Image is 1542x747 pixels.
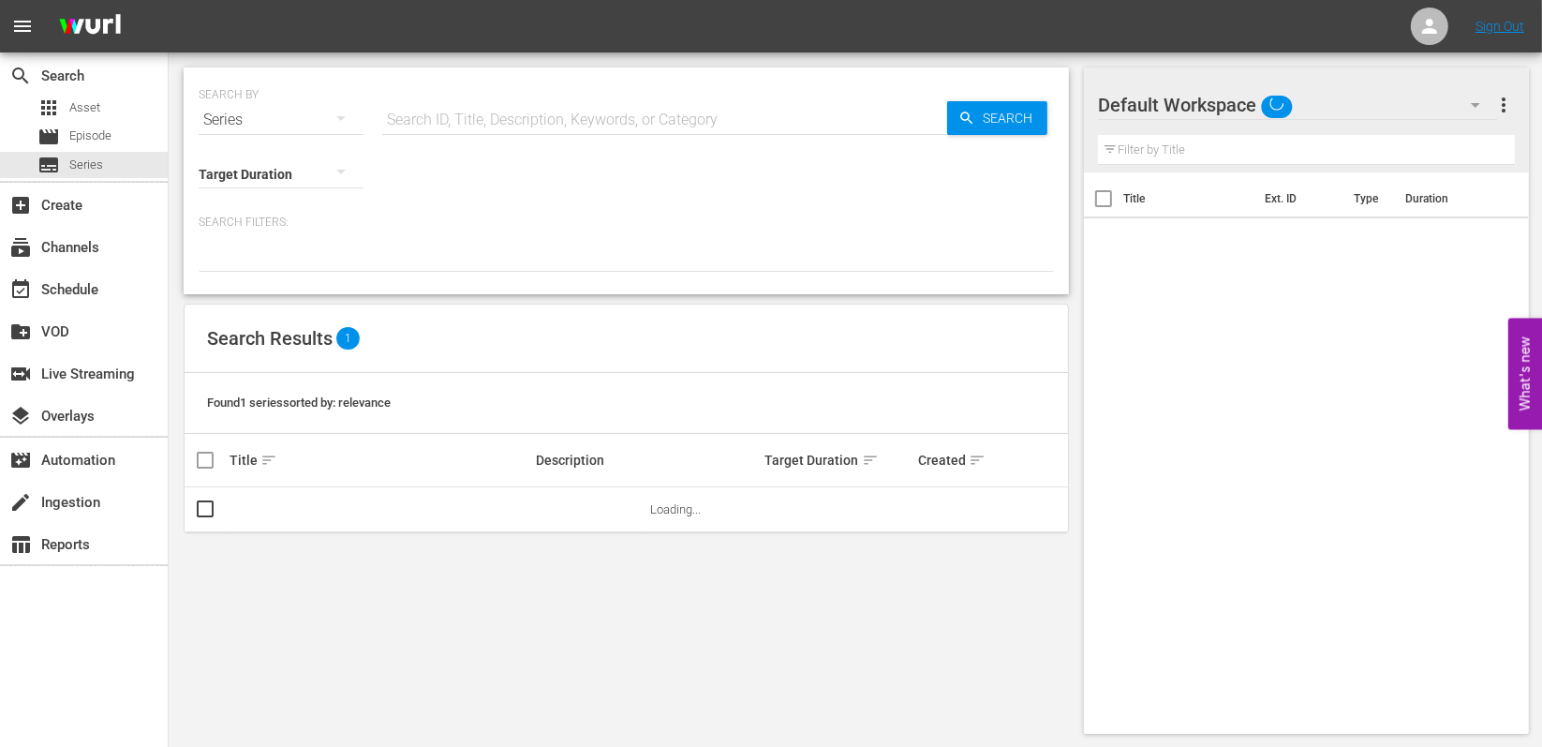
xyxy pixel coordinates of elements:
button: Open Feedback Widget [1508,318,1542,429]
span: Search [9,65,32,87]
div: Description [536,453,760,468]
div: Target Duration [765,449,912,471]
span: Reports [9,533,32,556]
span: Search [975,101,1047,135]
span: sort [260,452,277,469]
p: Search Filters: [199,215,1054,231]
span: Episode [37,126,60,148]
th: Duration [1394,172,1506,225]
img: ans4CAIJ8jUAAAAAAAAAAAAAAAAAAAAAAAAgQb4GAAAAAAAAAAAAAAAAAAAAAAAAJMjXAAAAAAAAAAAAAAAAAAAAAAAAgAT5G... [45,5,135,49]
div: Created [918,449,989,471]
span: menu [11,15,34,37]
span: Channels [9,236,32,259]
button: more_vert [1492,82,1515,127]
span: Found 1 series sorted by: relevance [207,396,391,410]
th: Ext. ID [1253,172,1342,225]
span: Series [69,156,103,174]
span: more_vert [1492,94,1515,116]
div: Series [199,94,363,146]
div: Default Workspace [1098,79,1498,131]
span: Overlays [9,405,32,427]
span: Search Results [207,327,333,350]
span: Create [9,194,32,217]
span: Automation [9,449,32,471]
th: Type [1342,172,1394,225]
a: Sign Out [1475,19,1524,34]
span: Episode [69,127,111,145]
span: 1 [336,327,360,350]
span: Schedule [9,278,32,301]
span: Loading... [650,502,701,516]
span: Asset [69,98,100,117]
div: Title [230,449,530,471]
span: Live Streaming [9,363,32,385]
span: VOD [9,321,32,343]
span: sort [969,452,986,469]
span: sort [862,452,879,469]
span: Series [37,154,60,176]
th: Title [1123,172,1253,225]
span: Ingestion [9,491,32,514]
span: Asset [37,97,60,119]
button: Search [947,101,1047,135]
